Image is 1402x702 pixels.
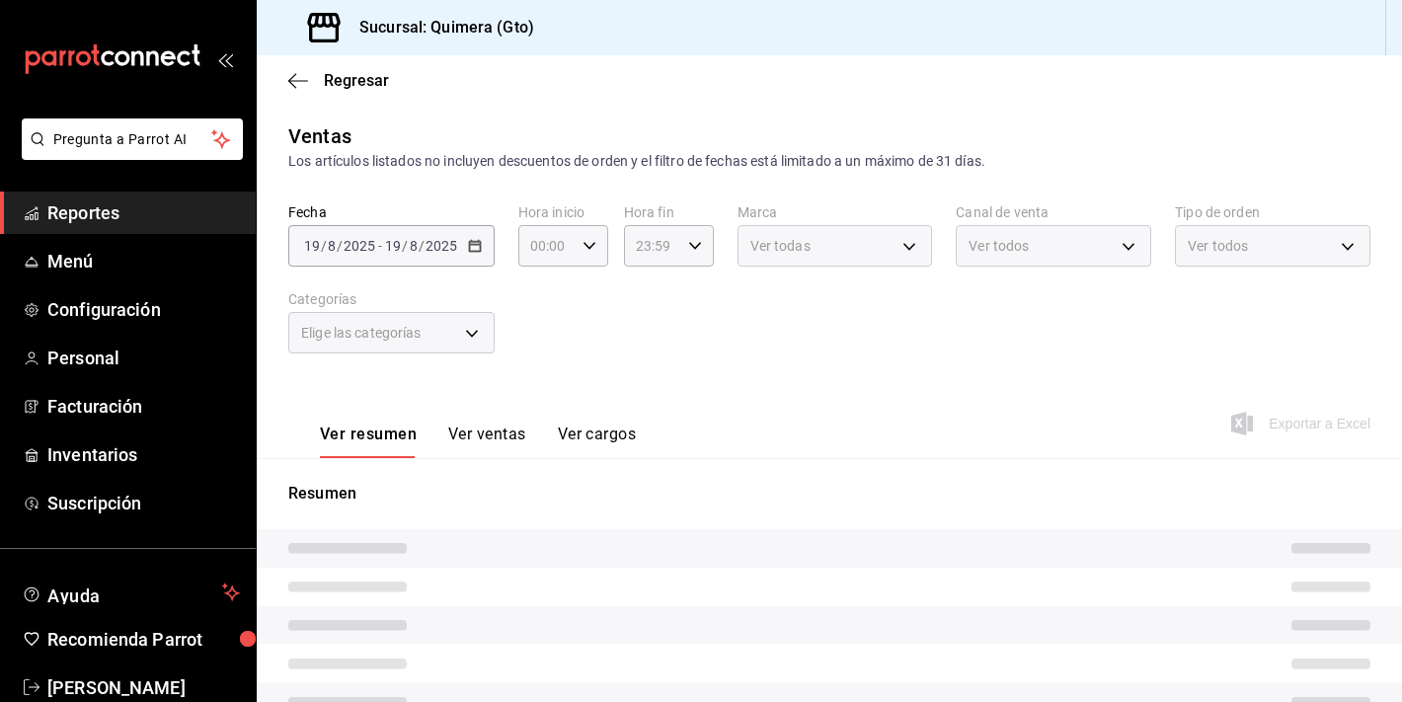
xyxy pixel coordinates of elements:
div: navigation tabs [320,425,636,458]
label: Tipo de orden [1175,205,1370,219]
label: Canal de venta [956,205,1151,219]
button: Ver cargos [558,425,637,458]
button: open_drawer_menu [217,51,233,67]
span: Ver todos [969,236,1029,256]
span: / [337,238,343,254]
label: Hora inicio [518,205,608,219]
span: Suscripción [47,490,240,516]
span: Configuración [47,296,240,323]
span: - [378,238,382,254]
input: ---- [343,238,376,254]
button: Pregunta a Parrot AI [22,118,243,160]
button: Ver ventas [448,425,526,458]
span: Regresar [324,71,389,90]
a: Pregunta a Parrot AI [14,143,243,164]
span: Ayuda [47,581,214,604]
span: / [402,238,408,254]
span: Elige las categorías [301,323,422,343]
span: Ver todas [750,236,811,256]
div: Los artículos listados no incluyen descuentos de orden y el filtro de fechas está limitado a un m... [288,151,1370,172]
p: Resumen [288,482,1370,506]
span: Inventarios [47,441,240,468]
label: Fecha [288,205,495,219]
input: -- [303,238,321,254]
input: -- [384,238,402,254]
input: -- [409,238,419,254]
button: Ver resumen [320,425,417,458]
div: Ventas [288,121,351,151]
button: Regresar [288,71,389,90]
span: / [321,238,327,254]
label: Marca [738,205,933,219]
span: Personal [47,345,240,371]
span: Reportes [47,199,240,226]
label: Categorías [288,292,495,306]
input: ---- [425,238,458,254]
span: Facturación [47,393,240,420]
span: Ver todos [1188,236,1248,256]
span: [PERSON_NAME] [47,674,240,701]
span: Recomienda Parrot [47,626,240,653]
h3: Sucursal: Quimera (Gto) [344,16,534,39]
label: Hora fin [624,205,714,219]
span: Pregunta a Parrot AI [53,129,212,150]
input: -- [327,238,337,254]
span: Menú [47,248,240,274]
span: / [419,238,425,254]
